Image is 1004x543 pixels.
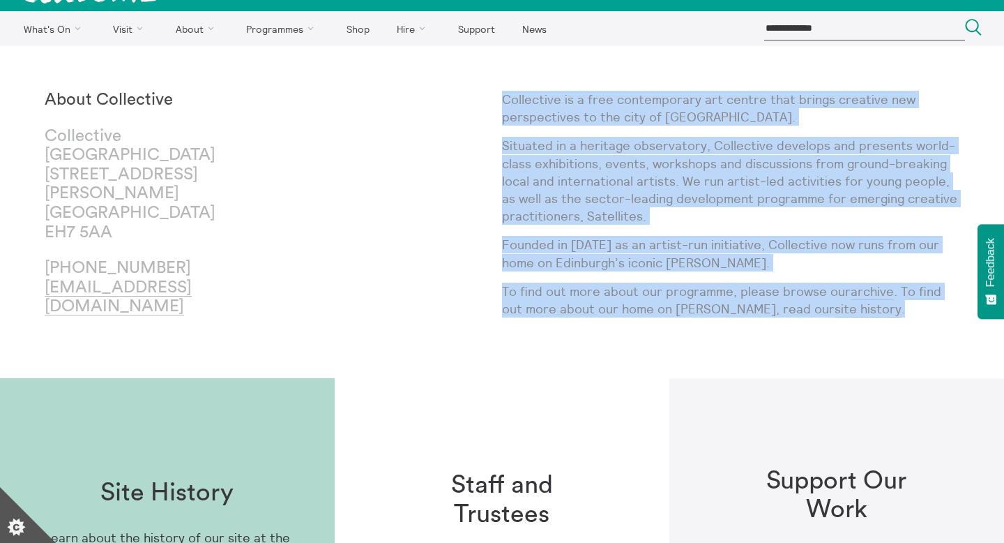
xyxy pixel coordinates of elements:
[978,224,1004,319] button: Feedback - Show survey
[334,11,381,46] a: Shop
[45,259,273,317] p: [PHONE_NUMBER]
[502,91,959,126] p: Collective is a free contemporary art centre that brings creative new perspectives to the city of...
[163,11,231,46] a: About
[11,11,98,46] a: What's On
[45,91,173,108] strong: About Collective
[446,11,507,46] a: Support
[45,127,273,243] p: Collective [GEOGRAPHIC_DATA] [STREET_ADDRESS][PERSON_NAME] [GEOGRAPHIC_DATA] EH7 5AA
[510,11,558,46] a: News
[851,283,894,300] a: archive
[502,236,959,271] p: Founded in [DATE] as an artist-run initiative, Collective now runs from our home on Edinburgh’s i...
[45,279,192,316] a: [EMAIL_ADDRESS][DOMAIN_NAME]
[100,479,234,507] h1: Site History
[502,137,959,225] p: Situated in a heritage observatory, Collective develops and presents world-class exhibitions, eve...
[385,11,443,46] a: Hire
[502,283,959,318] p: To find out more about our programme, please browse our . To find out more about our home on [PER...
[413,471,591,529] h1: Staff and Trustees
[101,11,161,46] a: Visit
[984,238,997,287] span: Feedback
[234,11,332,46] a: Programmes
[747,467,926,525] h1: Support Our Work
[835,301,902,318] a: site history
